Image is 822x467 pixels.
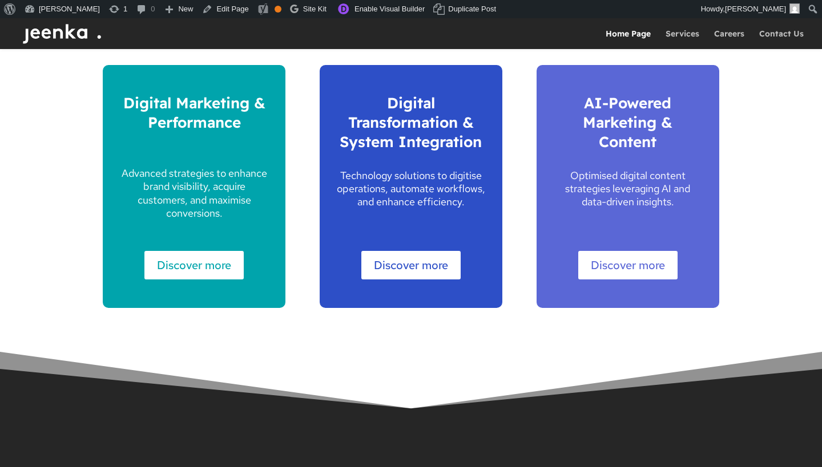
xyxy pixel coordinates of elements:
a: Discover more [578,251,678,279]
p: Technology solutions to digitise operations, automate workflows, and enhance efficiency. [337,169,485,209]
div: OK [275,6,281,13]
a: Contact Us [759,30,804,49]
a: Careers [714,30,744,49]
span: Site Kit [303,5,327,13]
span: Digital Marketing & Performance [123,94,265,132]
a: Discover more [361,251,461,279]
a: Home Page [606,30,651,49]
a: Discover more [144,251,244,279]
span: AI-Powered Marketing & Content [583,94,672,151]
p: Advanced strategies to enhance brand visibility, acquire customers, and maximise conversions. [120,167,268,220]
img: Jeenka [19,18,111,49]
span: [PERSON_NAME] [725,5,786,13]
a: Services [666,30,699,49]
span: Digital Transformation & System Integration [340,94,482,151]
p: Optimised digital content strategies leveraging AI and data-driven insights. [554,169,702,209]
